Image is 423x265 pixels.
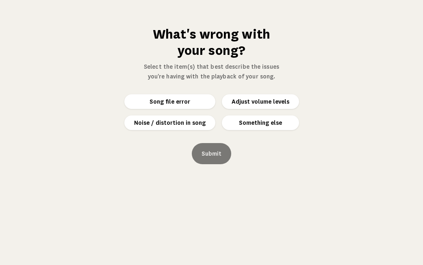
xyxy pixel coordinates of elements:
button: Noise / distortion in song [124,115,215,130]
p: Select the item(s) that best describe the issues you're having with the playback of your song. [141,62,282,81]
button: Something else [222,115,299,130]
button: Submit [192,143,231,164]
button: Song file error [124,94,215,109]
button: Adjust volume levels [222,94,299,109]
h1: What's wrong with your song? [141,26,282,59]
